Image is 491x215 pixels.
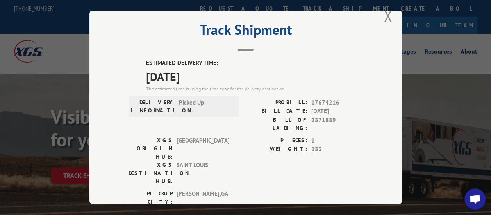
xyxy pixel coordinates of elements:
button: Close modal [384,5,392,26]
span: 283 [311,145,363,154]
div: The estimated time is using the time zone for the delivery destination. [146,85,363,92]
label: PROBILL: [246,98,307,107]
label: BILL OF LADING: [246,116,307,132]
label: PICKUP CITY: [129,190,173,206]
label: PIECES: [246,136,307,145]
span: [PERSON_NAME] , GA [177,190,229,206]
span: [DATE] [311,107,363,116]
label: XGS DESTINATION HUB: [129,161,173,186]
span: 1 [311,136,363,145]
h2: Track Shipment [129,24,363,39]
label: DELIVERY INFORMATION: [131,98,175,115]
span: Picked Up [179,98,232,115]
span: 2871889 [311,116,363,132]
div: Open chat [464,188,486,210]
span: [GEOGRAPHIC_DATA] [177,136,229,161]
span: 17674216 [311,98,363,107]
label: BILL DATE: [246,107,307,116]
span: [DATE] [146,68,363,85]
label: WEIGHT: [246,145,307,154]
span: SAINT LOUIS [177,161,229,186]
label: ESTIMATED DELIVERY TIME: [146,59,363,68]
label: XGS ORIGIN HUB: [129,136,173,161]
